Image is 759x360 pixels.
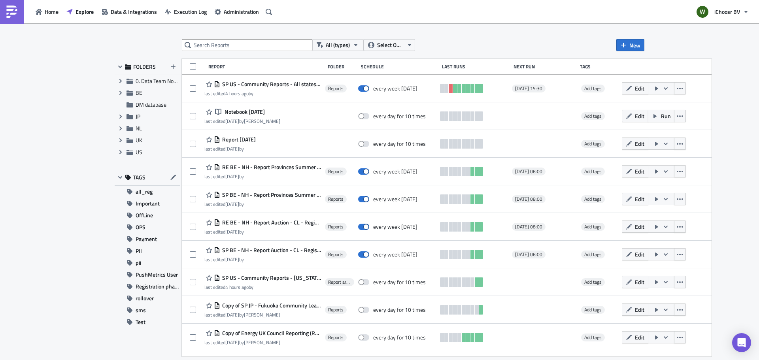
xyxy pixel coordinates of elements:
span: Add tags [581,306,605,314]
button: Edit [622,138,648,150]
span: OPS [136,221,145,233]
button: Explore [62,6,98,18]
span: Edit [635,139,644,148]
span: all_reg [136,186,153,198]
div: every day for 10 times [373,113,426,120]
span: Reports [328,334,344,341]
span: Add tags [581,278,605,286]
button: PushMetrics User [115,269,180,281]
span: Add tags [581,195,605,203]
button: Edit [622,303,648,316]
span: SP BE - NH - Report Provinces Summer 2025 Installations [220,191,321,198]
span: [DATE] 15:30 [515,85,542,92]
time: 2025-09-03T09:42:45Z [225,200,239,208]
span: [DATE] 08:00 [515,196,542,202]
time: 2025-09-03T09:38:36Z [225,228,239,236]
time: 2025-09-03T09:43:56Z [225,173,239,180]
span: BE [136,89,142,97]
span: Data & Integrations [111,8,157,16]
span: SP US - Community Reports - All states (CO, IL, FL, MD, MN, OH, PA, VA, TX) [220,81,321,88]
span: [DATE] 08:00 [515,224,542,230]
span: rollover [136,292,154,304]
time: 2025-09-03T09:33:54Z [225,256,239,263]
button: Edit [622,221,648,233]
div: last edited by [204,173,321,179]
div: every day for 10 times [373,334,426,341]
span: Edit [635,305,644,314]
span: Reports [328,196,344,202]
span: Add tags [581,168,605,175]
span: Reports [328,307,344,313]
div: every week on Monday [373,196,417,203]
time: 2025-09-23T08:37:37Z [225,283,249,291]
span: Add tags [584,85,602,92]
button: New [616,39,644,51]
div: Open Intercom Messenger [732,333,751,352]
button: rollover [115,292,180,304]
span: Reports [328,168,344,175]
span: Add tags [581,334,605,341]
time: 2025-09-09T08:50:23Z [225,117,239,125]
span: Report archive (old) [328,279,351,285]
span: RE BE - NH - Report Auction - CL - Registraties en Acceptatie fase Fall 2025 [220,219,321,226]
span: Reports [328,251,344,258]
img: Avatar [696,5,709,19]
span: Add tags [581,223,605,231]
input: Search Reports [182,39,312,51]
button: Select Owner [364,39,415,51]
span: Copy of SP JP - Fukuoka Community Leader Reports [220,302,321,309]
div: last edited by [204,201,321,207]
span: US [136,148,142,156]
div: every week on Monday [373,223,417,230]
time: 2025-09-08T13:57:49Z [225,145,239,153]
button: Edit [622,276,648,288]
span: PII [136,245,142,257]
span: Administration [224,8,259,16]
div: Last Runs [442,64,510,70]
span: Reports [328,224,344,230]
span: SP US - Community Reports - Pennsylvania [220,274,321,281]
span: Add tags [581,140,605,148]
div: last edited by [204,146,256,152]
div: every week on Friday [373,85,417,92]
div: Tags [580,64,619,70]
span: Add tags [584,251,602,258]
span: Edit [635,195,644,203]
span: Edit [635,333,644,341]
div: last edited by [PERSON_NAME] [204,312,321,318]
span: Edit [635,222,644,231]
div: every week on Monday [373,168,417,175]
span: Add tags [584,140,602,147]
span: Add tags [581,85,605,92]
time: 2025-08-28T08:27:33Z [225,311,239,319]
button: OffLine [115,209,180,221]
button: Edit [622,248,648,260]
button: OPS [115,221,180,233]
div: every day for 10 times [373,279,426,286]
button: all_reg [115,186,180,198]
img: PushMetrics [6,6,18,18]
button: Administration [211,6,263,18]
span: JP [136,112,140,121]
span: Report 2025-09-08 [220,136,256,143]
span: Edit [635,84,644,92]
span: Explore [76,8,94,16]
span: Notebook 2025-09-09 [223,108,265,115]
span: Important [136,198,160,209]
span: All (types) [326,41,350,49]
span: Add tags [584,306,602,313]
div: last edited by [204,90,321,96]
button: Home [32,6,62,18]
div: last edited by [204,284,321,290]
div: last edited by [PERSON_NAME] [204,118,280,124]
span: Test [136,316,145,328]
span: NL [136,124,142,132]
span: Execution Log [174,8,207,16]
button: Run [648,110,674,122]
span: Add tags [581,112,605,120]
span: Edit [635,250,644,258]
button: Test [115,316,180,328]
